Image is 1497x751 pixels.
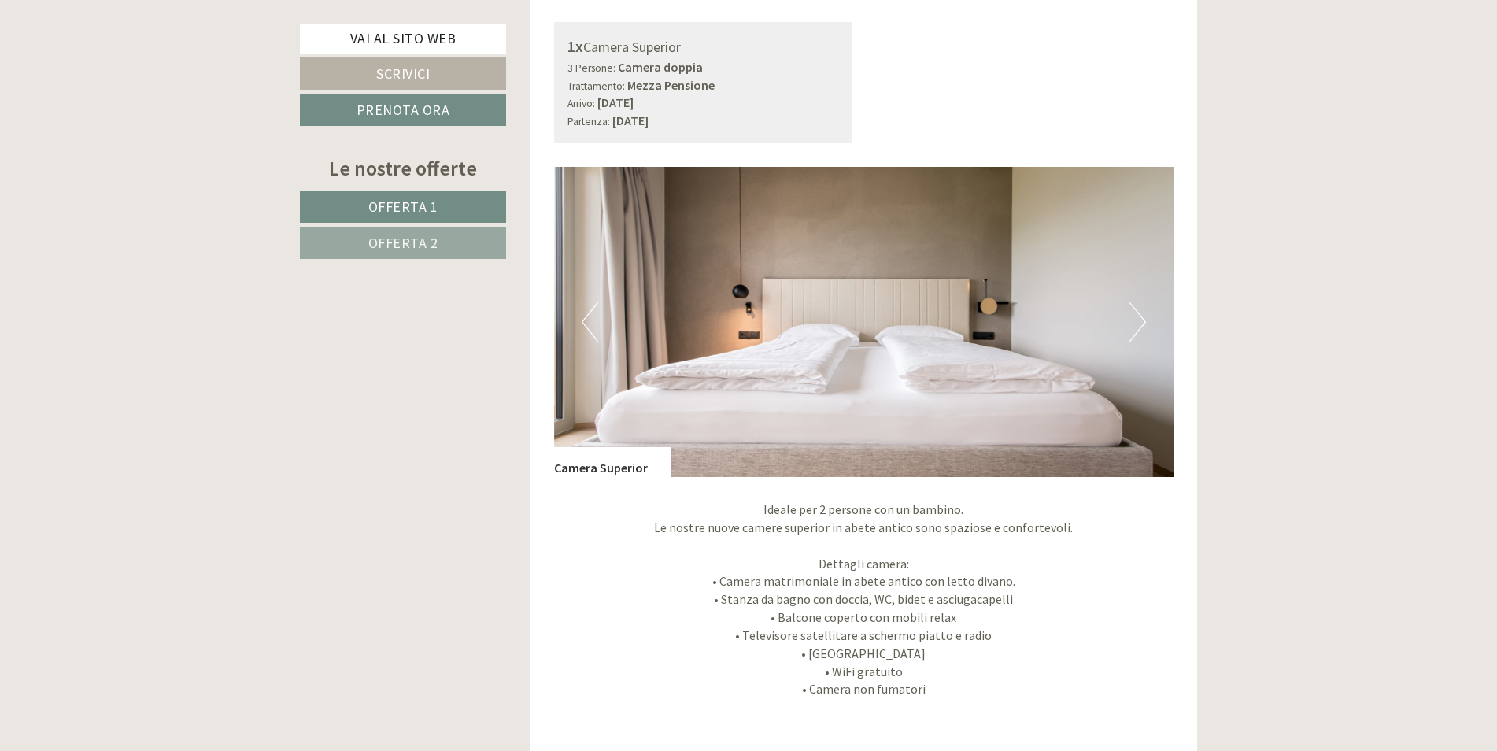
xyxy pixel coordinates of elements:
[567,36,583,56] b: 1x
[368,198,438,216] span: Offerta 1
[597,94,634,110] b: [DATE]
[300,154,506,183] div: Le nostre offerte
[282,12,338,39] div: [DATE]
[300,94,506,126] a: Prenota ora
[567,97,595,110] small: Arrivo:
[24,76,231,87] small: 10:46
[538,410,621,442] button: Invia
[554,167,1174,477] img: image
[567,80,625,93] small: Trattamento:
[567,61,615,75] small: 3 Persone:
[300,57,506,90] a: Scrivici
[567,35,839,58] div: Camera Superior
[368,234,438,252] span: Offerta 2
[627,77,715,93] b: Mezza Pensione
[554,447,671,477] div: Camera Superior
[12,43,239,91] div: Buon giorno, come possiamo aiutarla?
[567,115,610,128] small: Partenza:
[612,113,649,128] b: [DATE]
[554,501,1174,698] p: Ideale per 2 persone con un bambino. Le nostre nuove camere superior in abete antico sono spazios...
[24,46,231,58] div: Inso Sonnenheim
[1129,302,1146,342] button: Next
[582,302,598,342] button: Previous
[618,59,703,75] b: Camera doppia
[300,24,506,54] a: Vai al sito web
